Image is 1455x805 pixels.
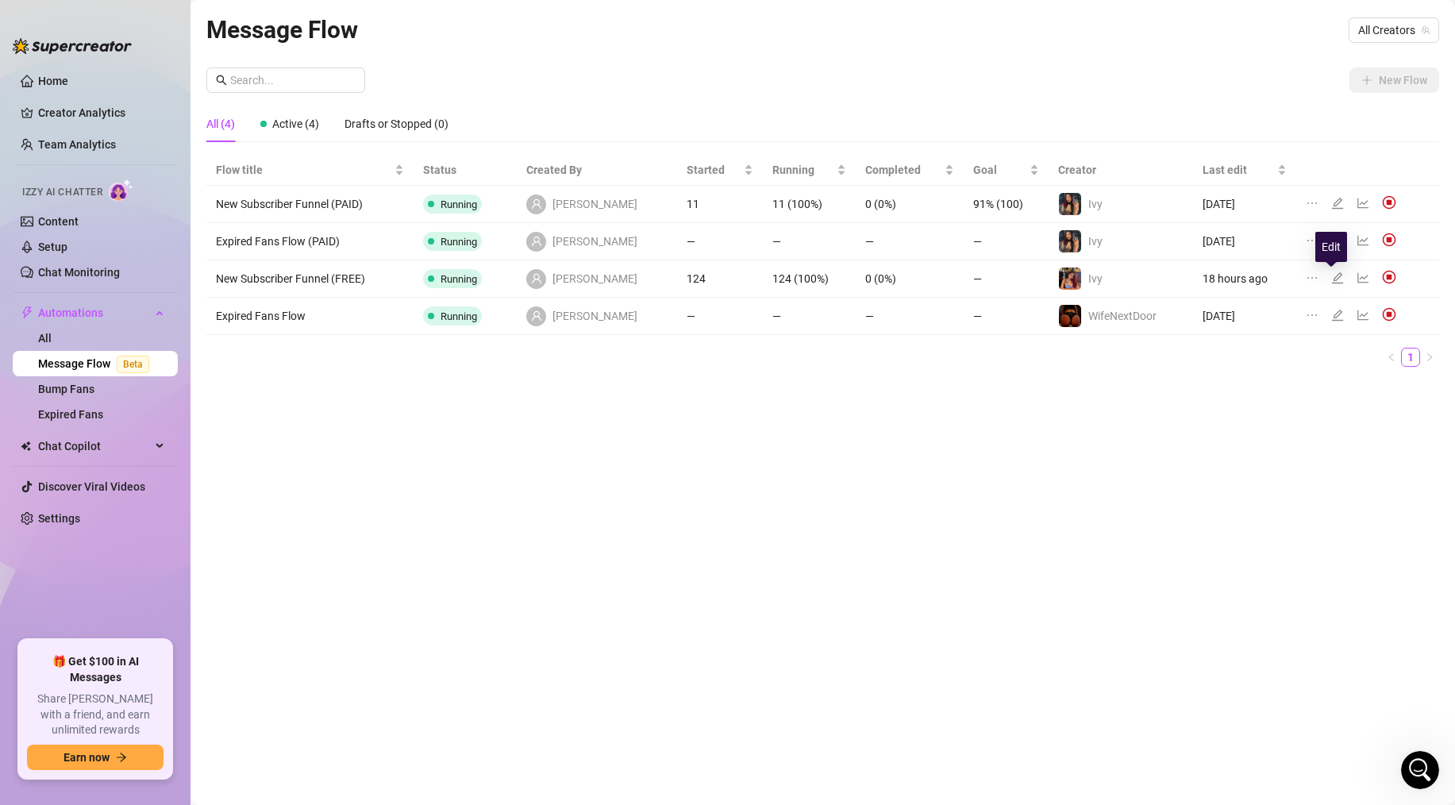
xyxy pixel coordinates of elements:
p: Getting Started [16,138,283,155]
p: Onboarding to Supercreator [16,158,283,175]
span: Last edit [1203,161,1274,179]
span: 🎁 Get $100 in AI Messages [27,654,164,685]
span: right [1425,352,1434,362]
p: Learn about our AI Chatter - Izzy [16,240,283,256]
span: Share [PERSON_NAME] with a friend, and earn unlimited rewards [27,691,164,738]
th: Goal [964,155,1049,186]
span: line-chart [1357,234,1369,247]
span: [PERSON_NAME] [552,307,637,325]
span: ellipsis [1306,197,1318,210]
td: 11 (100%) [763,186,856,223]
span: Flow title [216,161,391,179]
td: — [964,260,1049,298]
p: Billing [16,482,283,499]
td: — [763,223,856,260]
td: — [763,298,856,335]
span: edit [1331,272,1344,284]
li: 1 [1401,348,1420,367]
p: Learn about the Supercreator platform and its features [16,322,283,355]
button: left [1382,348,1401,367]
a: 1 [1402,349,1419,366]
p: Frequently Asked Questions [16,400,283,417]
a: Content [38,215,79,228]
td: [DATE] [1193,186,1296,223]
span: Goal [973,161,1026,179]
th: Created By [517,155,677,186]
td: — [677,223,763,260]
td: — [856,223,963,260]
button: Messages [79,495,159,559]
span: user [531,310,542,322]
p: Answers to your common questions [16,420,283,437]
span: thunderbolt [21,306,33,319]
span: Completed [865,161,941,179]
th: Creator [1049,155,1193,186]
button: New Flow [1349,67,1439,93]
li: Previous Page [1382,348,1401,367]
span: Ivy [1088,198,1103,210]
span: Running [772,161,833,179]
span: Earn now [64,751,110,764]
a: Chat Monitoring [38,266,120,279]
img: logo-BBDzfeDw.svg [13,38,132,54]
img: WifeNextDoor [1059,305,1081,327]
div: Edit [1315,232,1347,262]
div: Search for helpSearch for help [10,41,307,72]
span: Automations [38,300,151,325]
a: All [38,332,52,345]
h2: 5 collections [16,93,302,112]
a: Home [38,75,68,87]
td: [DATE] [1193,298,1296,335]
th: Started [677,155,763,186]
td: [DATE] [1193,223,1296,260]
span: Home [23,535,56,546]
td: 18 hours ago [1193,260,1296,298]
span: Started [687,161,741,179]
span: Running [441,310,477,322]
span: 5 articles [16,178,67,195]
img: svg%3e [1382,233,1396,247]
img: AI Chatter [109,179,133,202]
button: News [238,495,318,559]
div: All (4) [206,115,235,133]
img: Ivy [1059,268,1081,290]
a: Discover Viral Videos [38,480,145,493]
a: Bump Fans [38,383,94,395]
span: All Creators [1358,18,1430,42]
a: Team Analytics [38,138,116,151]
td: New Subscriber Funnel (PAID) [206,186,414,223]
span: ellipsis [1306,234,1318,247]
a: Creator Analytics [38,100,165,125]
td: 91% (100) [964,186,1049,223]
th: Flow title [206,155,414,186]
td: — [964,223,1049,260]
span: Ivy [1088,235,1103,248]
span: Ivy [1088,272,1103,285]
td: 124 [677,260,763,298]
p: Izzy - AI Chatter [16,220,283,237]
img: svg%3e [1382,195,1396,210]
span: ellipsis [1306,309,1318,322]
button: Earn nowarrow-right [27,745,164,770]
img: Ivy [1059,193,1081,215]
th: Running [763,155,856,186]
span: 13 articles [16,440,74,456]
span: [PERSON_NAME] [552,195,637,213]
td: — [677,298,763,335]
span: line-chart [1357,197,1369,210]
a: Setup [38,241,67,253]
h1: Help [139,7,182,34]
td: 11 [677,186,763,223]
span: Running [441,198,477,210]
input: Search for help [10,41,307,72]
img: svg%3e [1382,307,1396,322]
span: [PERSON_NAME] [552,270,637,287]
button: right [1420,348,1439,367]
div: Drafts or Stopped (0) [345,115,448,133]
span: user [531,273,542,284]
td: Expired Fans Flow [206,298,414,335]
span: line-chart [1357,309,1369,322]
th: Last edit [1193,155,1296,186]
iframe: Intercom live chat [1401,751,1439,789]
a: Expired Fans [38,408,103,421]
